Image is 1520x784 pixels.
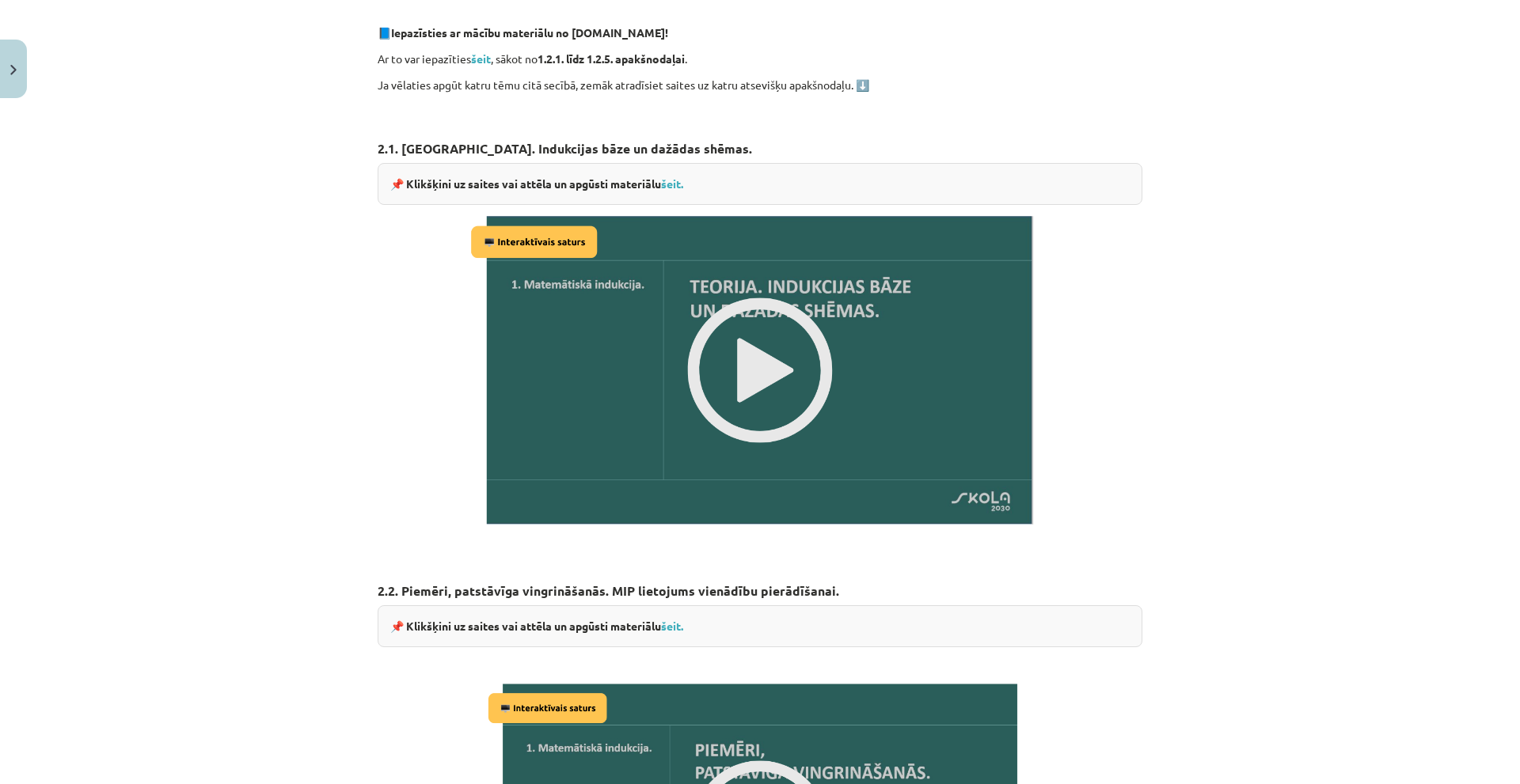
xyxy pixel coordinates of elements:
[390,176,683,191] strong: 📌 Klikšķini uz saites vai attēla un apgūsti materiālu
[378,77,1142,93] p: Ja vēlaties apgūt katru tēmu citā secībā, zemāk atradīsiet saites uz katru atsevišķu apakšnodaļu. ⬇️
[378,25,1142,41] p: 📘
[471,51,491,66] a: šeit
[661,176,683,191] a: šeit.
[390,619,683,633] strong: 📌 Klikšķini uz saites vai attēla un apgūsti materiālu
[538,51,685,66] strong: 1.2.1. līdz 1.2.5. apakšnodaļai
[378,51,1142,67] p: Ar to var iepazīties , sākot no .
[391,25,668,40] strong: Iepazīsties ar mācību materiālu no [DOMAIN_NAME]!
[661,619,683,633] a: šeit.
[378,582,839,599] strong: 2.2. Piemēri, patstāvīga vingrināšanās. MIP lietojums vienādību pierādīšanai.
[378,140,752,157] strong: 2.1. [GEOGRAPHIC_DATA]. Indukcijas bāze un dažādas shēmas.
[10,65,17,75] img: icon-close-lesson-0947bae3869378f0d4975bcd49f059093ad1ed9edebbc8119c70593378902aed.svg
